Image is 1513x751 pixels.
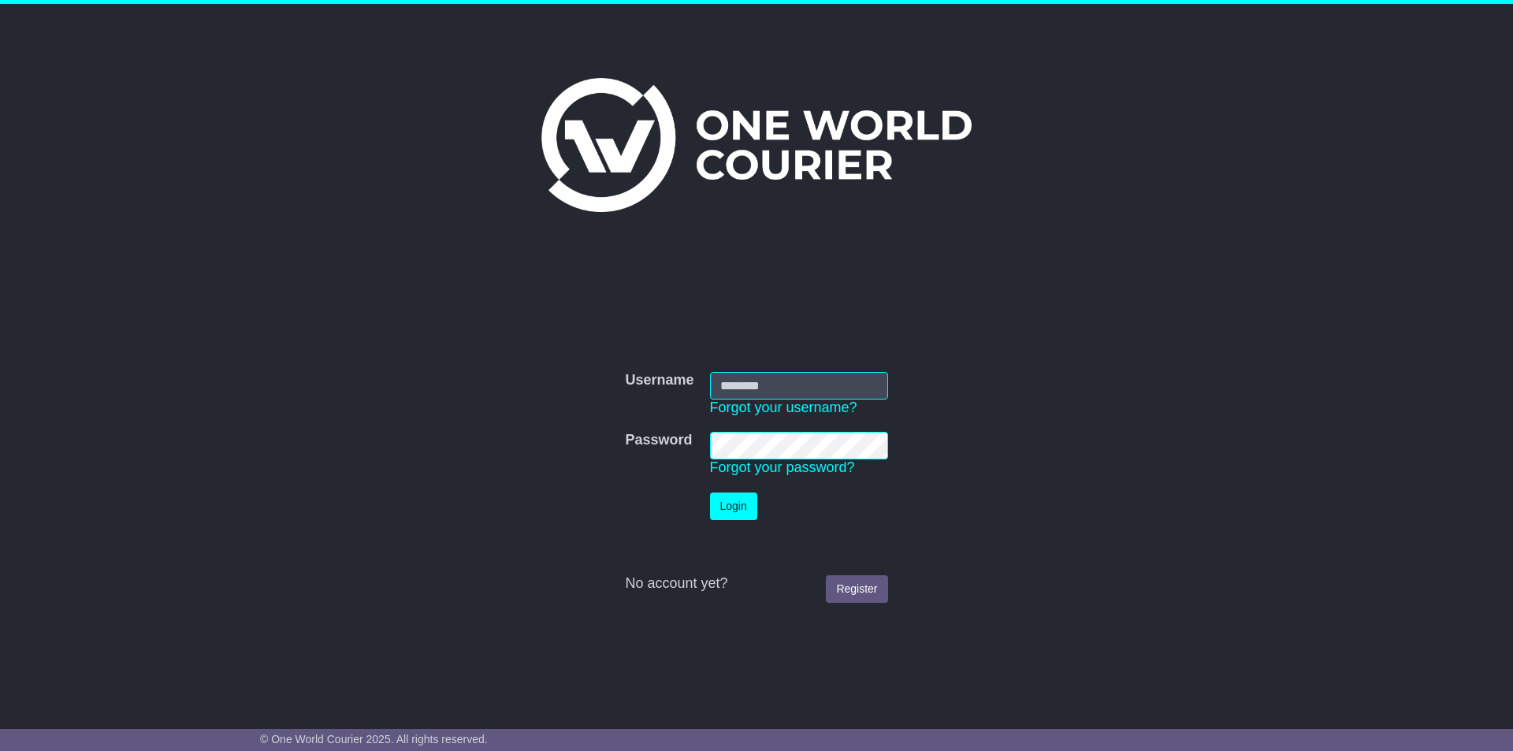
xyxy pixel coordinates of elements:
label: Password [625,432,692,449]
label: Username [625,372,693,389]
div: No account yet? [625,575,887,593]
a: Forgot your password? [710,459,855,475]
a: Register [826,575,887,603]
span: © One World Courier 2025. All rights reserved. [260,733,488,745]
img: One World [541,78,972,212]
button: Login [710,493,757,520]
a: Forgot your username? [710,400,857,415]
